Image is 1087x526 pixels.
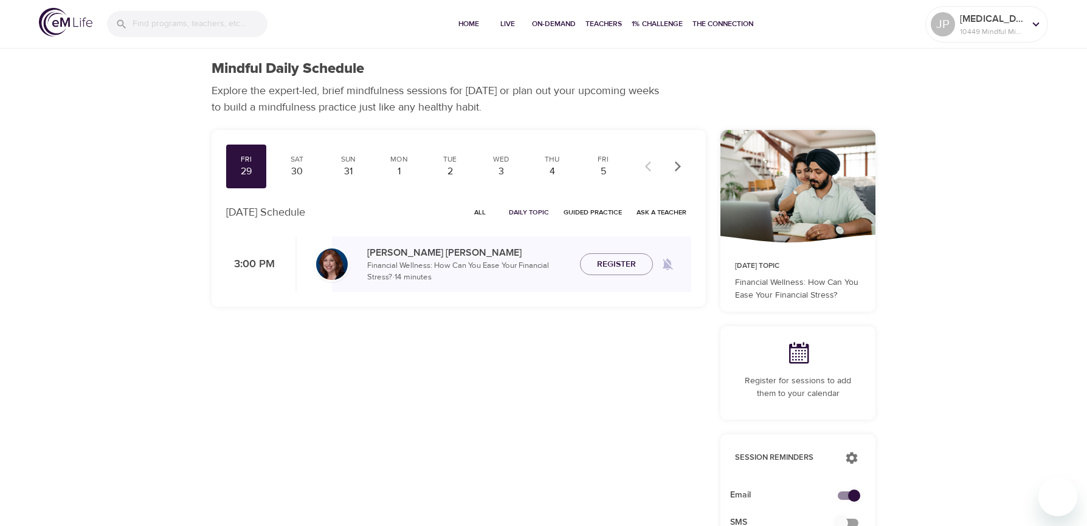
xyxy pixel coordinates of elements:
[435,154,466,165] div: Tue
[632,18,683,30] span: 1% Challenge
[632,203,691,222] button: Ask a Teacher
[486,165,516,179] div: 3
[653,250,682,279] span: Remind me when a class goes live every Friday at 3:00 PM
[226,204,305,220] p: [DATE] Schedule
[559,203,627,222] button: Guided Practice
[212,83,668,115] p: Explore the expert-led, brief mindfulness sessions for [DATE] or plan out your upcoming weeks to ...
[435,165,466,179] div: 2
[367,260,570,284] p: Financial Wellness: How Can You Ease Your Financial Stress? · 14 minutes
[504,203,554,222] button: Daily Topic
[282,165,312,179] div: 30
[384,154,415,165] div: Mon
[960,12,1024,26] p: [MEDICAL_DATA]
[367,245,570,260] p: [PERSON_NAME] [PERSON_NAME]
[231,154,261,165] div: Fri
[493,18,522,30] span: Live
[692,18,753,30] span: The Connection
[730,489,846,502] span: Email
[384,165,415,179] div: 1
[537,154,567,165] div: Thu
[231,165,261,179] div: 29
[226,256,275,273] p: 3:00 PM
[532,18,576,30] span: On-Demand
[537,165,567,179] div: 4
[735,452,833,464] p: Session Reminders
[588,165,618,179] div: 5
[735,276,861,302] p: Financial Wellness: How Can You Ease Your Financial Stress?
[212,60,364,78] h1: Mindful Daily Schedule
[960,26,1024,37] p: 10449 Mindful Minutes
[597,257,636,272] span: Register
[509,207,549,218] span: Daily Topic
[316,248,348,280] img: Elaine_Smookler-min.jpg
[580,253,653,276] button: Register
[931,12,955,36] div: JP
[637,207,686,218] span: Ask a Teacher
[564,207,622,218] span: Guided Practice
[465,207,494,218] span: All
[486,154,516,165] div: Wed
[735,261,861,272] p: [DATE] Topic
[333,154,364,165] div: Sun
[454,18,483,30] span: Home
[588,154,618,165] div: Fri
[460,203,499,222] button: All
[39,8,92,36] img: logo
[333,165,364,179] div: 31
[133,11,267,37] input: Find programs, teachers, etc...
[282,154,312,165] div: Sat
[585,18,622,30] span: Teachers
[735,375,861,400] p: Register for sessions to add them to your calendar
[1038,477,1077,516] iframe: Button to launch messaging window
